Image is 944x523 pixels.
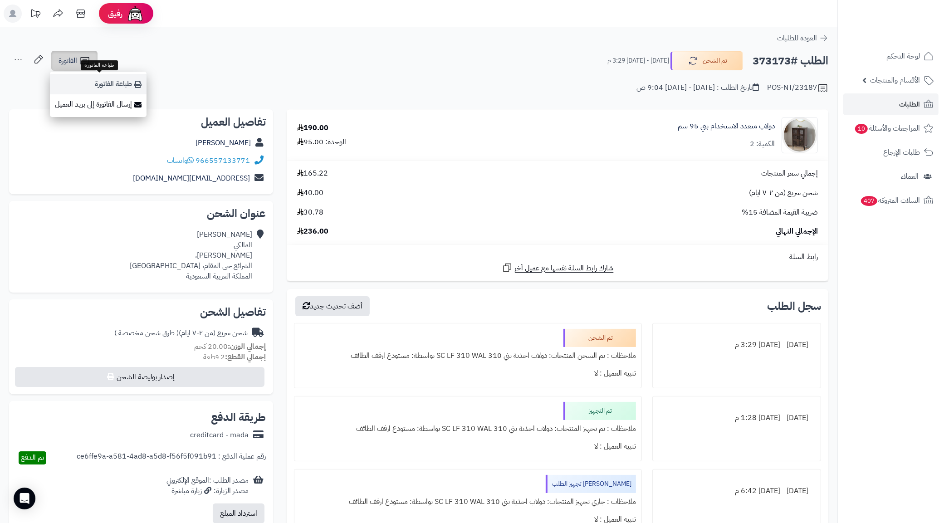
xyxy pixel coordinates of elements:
a: العودة للطلبات [777,33,828,44]
span: 40.00 [297,188,323,198]
div: الكمية: 2 [750,139,775,149]
a: العملاء [843,166,939,187]
div: تم الشحن [563,329,636,347]
span: شحن سريع (من ٢-٧ ايام) [749,188,818,198]
h2: تفاصيل الشحن [16,307,266,318]
h2: عنوان الشحن [16,208,266,219]
div: رقم عملية الدفع : ce6ffe9a-a581-4ad8-a5d8-f56f5f091b91 [77,451,266,464]
div: [PERSON_NAME] تجهيز الطلب [546,475,636,493]
div: [PERSON_NAME] المالكي [PERSON_NAME]، الشرائع حي المقام، [GEOGRAPHIC_DATA] المملكة العربية السعودية [130,230,252,281]
a: لوحة التحكم [843,45,939,67]
a: إرسال الفاتورة إلى بريد العميل [50,94,147,115]
div: طباعة الفاتورة [81,60,118,70]
span: 407 [861,196,877,206]
a: تحديثات المنصة [24,5,47,25]
span: العودة للطلبات [777,33,817,44]
span: إجمالي سعر المنتجات [761,168,818,179]
h2: الطلب #373173 [753,52,828,70]
h2: تفاصيل العميل [16,117,266,127]
a: طلبات الإرجاع [843,142,939,163]
a: المراجعات والأسئلة10 [843,117,939,139]
span: شارك رابط السلة نفسها مع عميل آخر [515,263,614,274]
small: 2 قطعة [203,352,266,362]
button: تم الشحن [670,51,743,70]
a: الطلبات [843,93,939,115]
small: [DATE] - [DATE] 3:29 م [607,56,669,65]
div: تاريخ الطلب : [DATE] - [DATE] 9:04 ص [636,83,759,93]
a: [PERSON_NAME] [196,137,251,148]
div: ملاحظات : تم الشحن المنتجات: دولاب احذية بني 310 SC LF 310 WAL بواسطة: مستودع ارفف الطائف [300,347,636,365]
a: [EMAIL_ADDRESS][DOMAIN_NAME] [133,173,250,184]
button: إصدار بوليصة الشحن [15,367,264,387]
span: العملاء [901,170,919,183]
strong: إجمالي الوزن: [228,341,266,352]
span: الإجمالي النهائي [776,226,818,237]
span: الأقسام والمنتجات [870,74,920,87]
span: الطلبات [899,98,920,111]
div: [DATE] - [DATE] 3:29 م [658,336,815,354]
img: 1751781451-220605010579-90x90.jpg [782,117,817,153]
strong: إجمالي القطع: [225,352,266,362]
div: Open Intercom Messenger [14,488,35,509]
span: 236.00 [297,226,328,237]
div: creditcard - mada [190,430,249,440]
div: [DATE] - [DATE] 6:42 م [658,482,815,500]
h2: طريقة الدفع [211,412,266,423]
div: تنبيه العميل : لا [300,365,636,382]
span: 30.78 [297,207,323,218]
div: POS-NT/23187 [767,83,828,93]
span: السلات المتروكة [860,194,920,207]
div: تم التجهيز [563,402,636,420]
span: طلبات الإرجاع [883,146,920,159]
div: رابط السلة [290,252,825,262]
a: واتساب [167,155,194,166]
button: أضف تحديث جديد [295,296,370,316]
span: ( طرق شحن مخصصة ) [114,327,179,338]
div: شحن سريع (من ٢-٧ ايام) [114,328,248,338]
div: ملاحظات : تم تجهيز المنتجات: دولاب احذية بني 310 SC LF 310 WAL بواسطة: مستودع ارفف الطائف [300,420,636,438]
span: المراجعات والأسئلة [854,122,920,135]
small: 20.00 كجم [194,341,266,352]
div: 190.00 [297,123,328,133]
a: الفاتورة [51,51,98,71]
span: لوحة التحكم [886,50,920,63]
div: تنبيه العميل : لا [300,438,636,455]
span: تم الدفع [21,452,44,463]
div: ملاحظات : جاري تجهيز المنتجات: دولاب احذية بني 310 SC LF 310 WAL بواسطة: مستودع ارفف الطائف [300,493,636,511]
div: مصدر الزيارة: زيارة مباشرة [166,486,249,496]
h3: سجل الطلب [767,301,821,312]
span: رفيق [108,8,122,19]
a: 966557133771 [196,155,250,166]
a: طباعة الفاتورة [50,74,147,94]
div: مصدر الطلب :الموقع الإلكتروني [166,475,249,496]
span: ضريبة القيمة المضافة 15% [742,207,818,218]
a: السلات المتروكة407 [843,190,939,211]
span: 165.22 [297,168,328,179]
div: الوحدة: 95.00 [297,137,346,147]
span: 10 [855,124,868,134]
img: ai-face.png [126,5,144,23]
div: [DATE] - [DATE] 1:28 م [658,409,815,427]
a: دولاب متعدد الاستخدام بني 95 سم [678,121,775,132]
a: شارك رابط السلة نفسها مع عميل آخر [502,262,614,274]
span: الفاتورة [59,55,77,66]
